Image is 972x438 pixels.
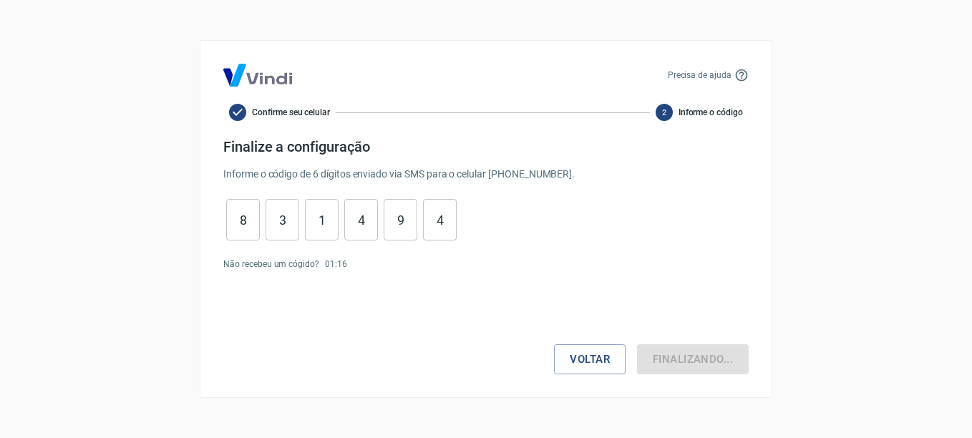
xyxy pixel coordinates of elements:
h4: Finalize a configuração [223,138,749,155]
p: Não recebeu um cógido? [223,258,319,271]
img: Logo Vind [223,64,292,87]
text: 2 [662,108,666,117]
span: Informe o código [679,106,743,119]
p: 01 : 16 [325,258,347,271]
button: Voltar [554,344,626,374]
p: Precisa de ajuda [668,69,732,82]
p: Informe o código de 6 dígitos enviado via SMS para o celular [PHONE_NUMBER] . [223,167,749,182]
span: Confirme seu celular [252,106,330,119]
